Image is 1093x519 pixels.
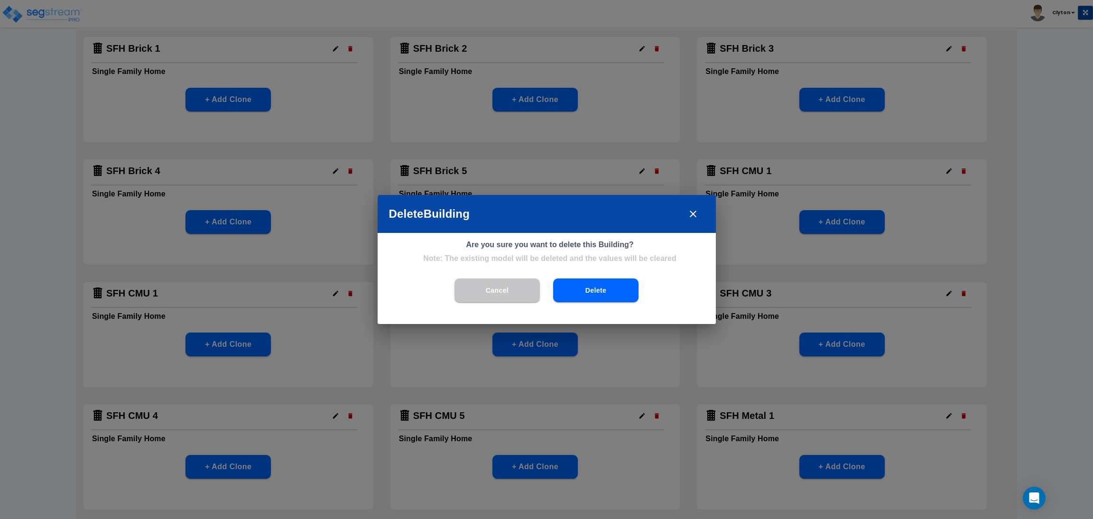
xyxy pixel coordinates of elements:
[553,278,639,302] button: Delete
[682,203,704,225] button: close
[454,278,540,302] button: Cancel
[466,240,634,250] h5: Are you sure you want to delete this Building?
[423,253,676,263] h5: Note: The existing model will be deleted and the values will be cleared
[1023,487,1046,510] div: Open Intercom Messenger
[378,195,716,233] h2: Delete Building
